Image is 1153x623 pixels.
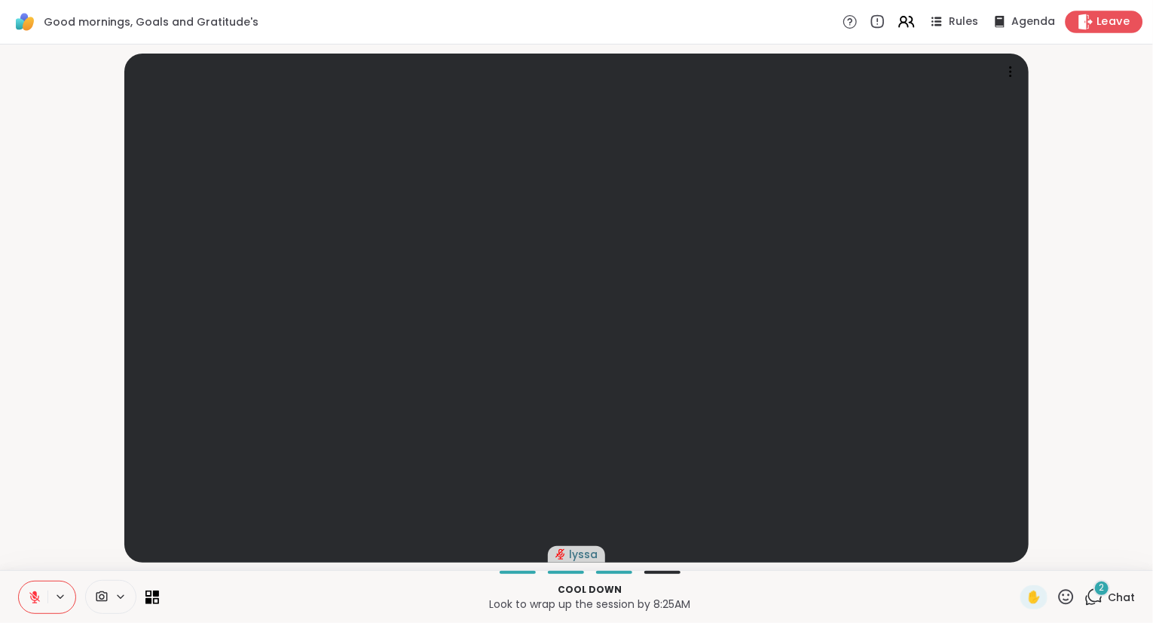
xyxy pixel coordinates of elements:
p: Cool down [168,583,1011,597]
span: 2 [1099,582,1105,594]
span: Agenda [1011,14,1055,29]
span: lyssa [569,547,598,562]
span: audio-muted [555,549,566,560]
span: Chat [1108,590,1135,605]
p: Look to wrap up the session by 8:25AM [168,597,1011,612]
span: Leave [1097,14,1130,30]
span: Good mornings, Goals and Gratitude's [44,14,258,29]
img: ShareWell Logomark [12,9,38,35]
span: Rules [949,14,978,29]
span: ✋ [1026,588,1041,606]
